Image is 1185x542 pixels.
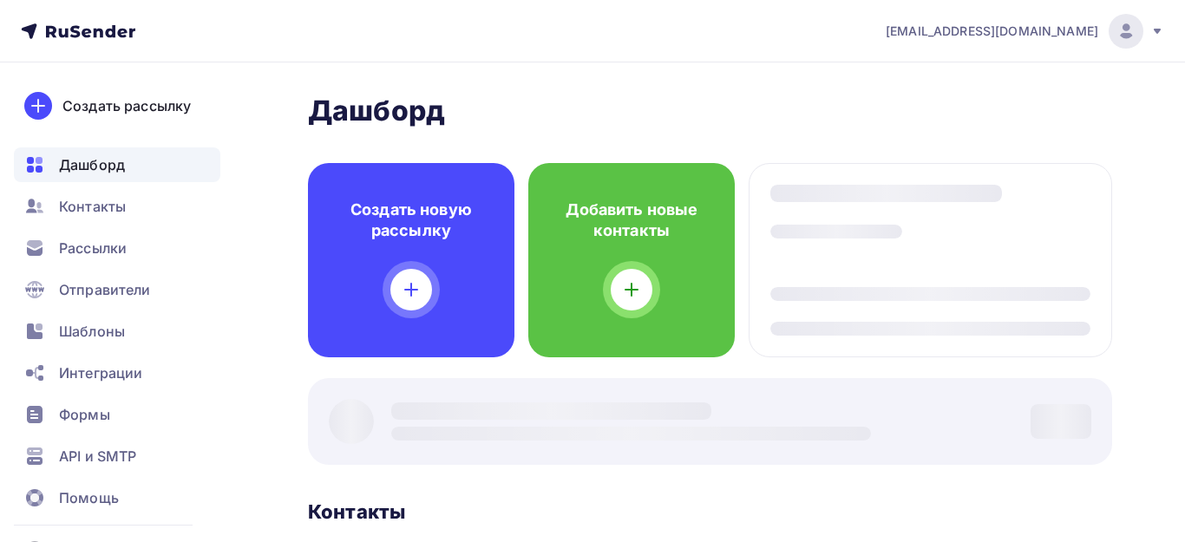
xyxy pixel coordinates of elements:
[14,272,220,307] a: Отправители
[886,14,1164,49] a: [EMAIL_ADDRESS][DOMAIN_NAME]
[14,231,220,265] a: Рассылки
[59,154,125,175] span: Дашборд
[308,500,405,524] h3: Контакты
[14,397,220,432] a: Формы
[336,199,487,241] h4: Создать новую рассылку
[886,23,1098,40] span: [EMAIL_ADDRESS][DOMAIN_NAME]
[14,147,220,182] a: Дашборд
[59,362,142,383] span: Интеграции
[59,238,127,258] span: Рассылки
[556,199,707,241] h4: Добавить новые контакты
[62,95,191,116] div: Создать рассылку
[59,321,125,342] span: Шаблоны
[308,94,1112,128] h2: Дашборд
[59,404,110,425] span: Формы
[14,189,220,224] a: Контакты
[59,446,136,467] span: API и SMTP
[14,314,220,349] a: Шаблоны
[59,279,151,300] span: Отправители
[59,487,119,508] span: Помощь
[59,196,126,217] span: Контакты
